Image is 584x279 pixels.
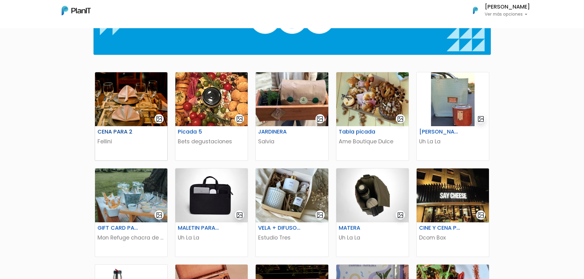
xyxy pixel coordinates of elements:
[258,138,326,145] p: Salvia
[415,129,465,135] h6: [PERSON_NAME]
[95,72,167,126] img: thumb_ChatGPT_Image_24_jun_2025__17_42_51.png
[419,138,487,145] p: Uh La La
[178,138,245,145] p: Bets degustaciones
[254,225,304,231] h6: VELA + DIFUSOR + HOME SPRAY
[477,115,484,123] img: gallery-light
[335,225,385,231] h6: MATERA
[95,72,168,161] a: gallery-light CENA PARA 2 Fellini
[255,168,328,257] a: gallery-light VELA + DIFUSOR + HOME SPRAY Estudio Tres
[94,225,144,231] h6: GIFT CARD PARA 2 PERSONAS
[477,212,484,219] img: gallery-light
[258,234,326,242] p: Estudio Tres
[97,138,165,145] p: Fellini
[397,212,404,219] img: gallery-light
[32,6,88,18] div: ¿Necesitás ayuda?
[254,129,304,135] h6: JARDINERA
[174,129,224,135] h6: Picada 5
[336,72,409,161] a: gallery-light Tabla picada Ame Boutique Dulce
[335,129,385,135] h6: Tabla picada
[236,115,243,123] img: gallery-light
[175,72,248,126] img: thumb_portada_picada_5_.jpg
[316,115,323,123] img: gallery-light
[178,234,245,242] p: Uh La La
[316,212,323,219] img: gallery-light
[95,168,168,257] a: gallery-light GIFT CARD PARA 2 PERSONAS Mon Refuge chacra de eventos
[465,2,530,18] button: PlanIt Logo [PERSON_NAME] Ver más opciones
[94,129,144,135] h6: CENA PARA 2
[156,115,163,123] img: gallery-light
[256,72,328,126] img: thumb_WhatsApp_Image_2022-03-04_at_21.02.50.jpeg
[336,168,409,222] img: thumb_WhatsApp_Image_2023-09-13_at_15.09-PhotoRoom.png
[485,4,530,10] h6: [PERSON_NAME]
[255,72,328,161] a: gallery-light JARDINERA Salvia
[175,168,248,222] img: thumb_WhatsApp_Image_2023-07-11_at_15.02-PhotoRoom.png
[336,168,409,257] a: gallery-light MATERA Uh La La
[62,6,91,15] img: PlanIt Logo
[256,168,328,222] img: thumb_IMG_7941.jpeg
[175,168,248,257] a: gallery-light MALETIN PARA NOTEBOOK Uh La La
[419,234,487,242] p: Dcom Box
[397,115,404,123] img: gallery-light
[469,4,482,17] img: PlanIt Logo
[416,72,489,161] a: gallery-light [PERSON_NAME] Uh La La
[156,212,163,219] img: gallery-light
[485,12,530,17] p: Ver más opciones
[97,234,165,242] p: Mon Refuge chacra de eventos
[339,138,406,145] p: Ame Boutique Dulce
[416,168,489,257] a: gallery-light CINE Y CENA PARA 2 Dcom Box
[417,168,489,222] img: thumb_WhatsApp_Image_2024-05-31_at_10.12.15.jpeg
[174,225,224,231] h6: MALETIN PARA NOTEBOOK
[336,72,409,126] img: thumb_8461A7C7-0DCB-420D-851F-47B0105434E6.jpeg
[417,72,489,126] img: thumb_Captura_de_pantalla_2023-06-28_153722.jpg
[415,225,465,231] h6: CINE Y CENA PARA 2
[175,72,248,161] a: gallery-light Picada 5 Bets degustaciones
[236,212,243,219] img: gallery-light
[95,168,167,222] img: thumb_WhatsApp_Image_2025-02-05_at_10.39.54.jpeg
[339,234,406,242] p: Uh La La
